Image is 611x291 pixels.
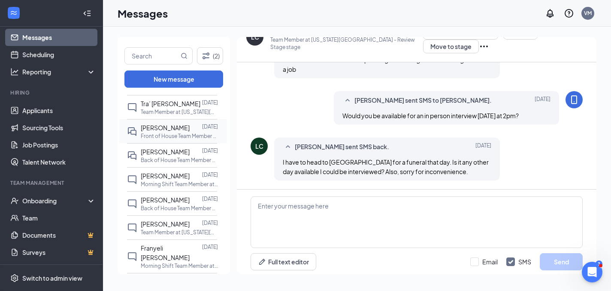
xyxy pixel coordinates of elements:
[10,179,94,187] div: Team Management
[141,181,218,188] p: Morning Shift Team Member at [US_STATE][GEOGRAPHIC_DATA]
[569,95,579,105] svg: MobileSms
[141,262,218,270] p: Morning Shift Team Member at [US_STATE][GEOGRAPHIC_DATA]
[22,119,96,136] a: Sourcing Tools
[202,147,218,154] p: [DATE]
[479,41,489,52] svg: Ellipses
[10,196,19,205] svg: UserCheck
[141,124,190,132] span: [PERSON_NAME]
[582,262,602,282] iframe: Intercom live chat
[545,8,555,18] svg: Notifications
[10,89,94,96] div: Hiring
[202,195,218,202] p: [DATE]
[22,244,96,261] a: SurveysCrown
[202,243,218,251] p: [DATE]
[83,9,91,18] svg: Collapse
[181,52,188,59] svg: MagnifyingGlass
[141,196,190,204] span: [PERSON_NAME]
[22,196,88,205] div: Onboarding
[342,112,519,119] span: Would you be available for an in person interview [DATE] at 2pm?
[22,153,96,171] a: Talent Network
[127,251,137,262] svg: ChatInactive
[141,205,218,212] p: Back of House Team Member at [US_STATE][GEOGRAPHIC_DATA]
[22,67,96,76] div: Reporting
[22,29,96,46] a: Messages
[584,9,592,17] div: VM
[127,199,137,209] svg: ChatInactive
[141,156,218,164] p: Back of House Team Member at [US_STATE][GEOGRAPHIC_DATA]
[475,142,491,152] span: [DATE]
[118,6,168,21] h1: Messages
[423,40,479,53] button: Move to stage
[9,9,18,17] svg: WorkstreamLogo
[22,136,96,153] a: Job Postings
[283,142,293,152] svg: SmallChevronUp
[22,274,82,282] div: Switch to admin view
[283,158,489,175] span: I have to head to [GEOGRAPHIC_DATA] for a funeral that day. Is it any other day available I could...
[141,108,218,116] p: Team Member at [US_STATE][GEOGRAPHIC_DATA]
[197,47,223,64] button: Filter (2)
[202,171,218,178] p: [DATE]
[141,148,190,156] span: [PERSON_NAME]
[141,220,190,228] span: [PERSON_NAME]
[535,95,551,106] span: [DATE]
[342,95,353,106] svg: SmallChevronUp
[258,257,266,266] svg: Pen
[10,274,19,282] svg: Settings
[127,102,137,113] svg: ChatInactive
[22,102,96,119] a: Applicants
[125,48,179,64] input: Search
[141,244,190,261] span: Franyeli [PERSON_NAME]
[251,253,316,270] button: Full text editorPen
[141,100,200,107] span: Tra’ [PERSON_NAME]
[540,253,583,270] button: Send
[22,227,96,244] a: DocumentsCrown
[270,36,423,51] p: Team Member at [US_STATE][GEOGRAPHIC_DATA] - Review Stage stage
[564,8,574,18] svg: QuestionInfo
[202,123,218,130] p: [DATE]
[141,132,218,140] p: Front of House Team Member at [US_STATE][GEOGRAPHIC_DATA]
[22,209,96,227] a: Team
[141,172,190,180] span: [PERSON_NAME]
[124,70,223,88] button: New message
[295,142,389,152] span: [PERSON_NAME] sent SMS back.
[22,46,96,63] a: Scheduling
[596,260,602,268] div: 3
[10,67,19,76] svg: Analysis
[251,33,259,41] div: LC
[354,95,492,106] span: [PERSON_NAME] sent SMS to [PERSON_NAME].
[127,150,137,161] svg: DoubleChat
[202,219,218,227] p: [DATE]
[127,126,137,137] svg: DoubleChat
[202,99,218,106] p: [DATE]
[127,223,137,233] svg: ChatInactive
[201,51,211,61] svg: Filter
[255,142,263,150] div: LC
[141,229,218,236] p: Team Member at [US_STATE][GEOGRAPHIC_DATA]
[127,175,137,185] svg: ChatInactive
